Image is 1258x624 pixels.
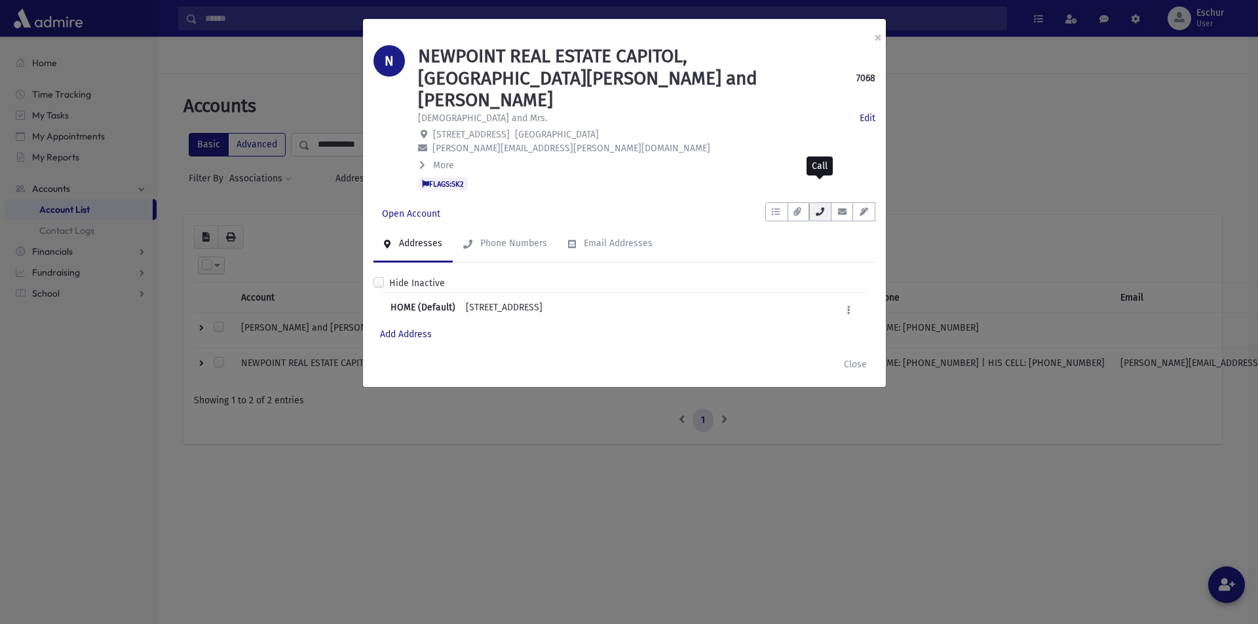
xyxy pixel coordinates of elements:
[418,111,547,125] p: [DEMOGRAPHIC_DATA] and Mrs.
[418,45,856,111] h1: NEWPOINT REAL ESTATE CAPITOL, [GEOGRAPHIC_DATA][PERSON_NAME] and [PERSON_NAME]
[380,329,432,340] a: Add Address
[807,156,833,175] div: Call
[418,158,455,172] button: More
[558,226,663,263] a: Email Addresses
[373,226,453,263] a: Addresses
[389,276,445,290] label: Hide Inactive
[373,202,449,226] a: Open Account
[478,238,547,249] div: Phone Numbers
[373,45,405,77] div: N
[433,160,454,171] span: More
[864,19,892,56] button: ×
[856,71,875,85] strong: 7068
[418,177,468,191] span: FLAGS:SK2
[835,353,875,376] button: Close
[860,111,875,125] a: Edit
[453,226,558,263] a: Phone Numbers
[396,238,442,249] div: Addresses
[515,129,599,140] span: [GEOGRAPHIC_DATA]
[433,129,510,140] span: [STREET_ADDRESS]
[432,143,710,154] span: [PERSON_NAME][EMAIL_ADDRESS][PERSON_NAME][DOMAIN_NAME]
[391,301,455,320] b: HOME (Default)
[466,301,543,320] div: [STREET_ADDRESS]
[581,238,653,249] div: Email Addresses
